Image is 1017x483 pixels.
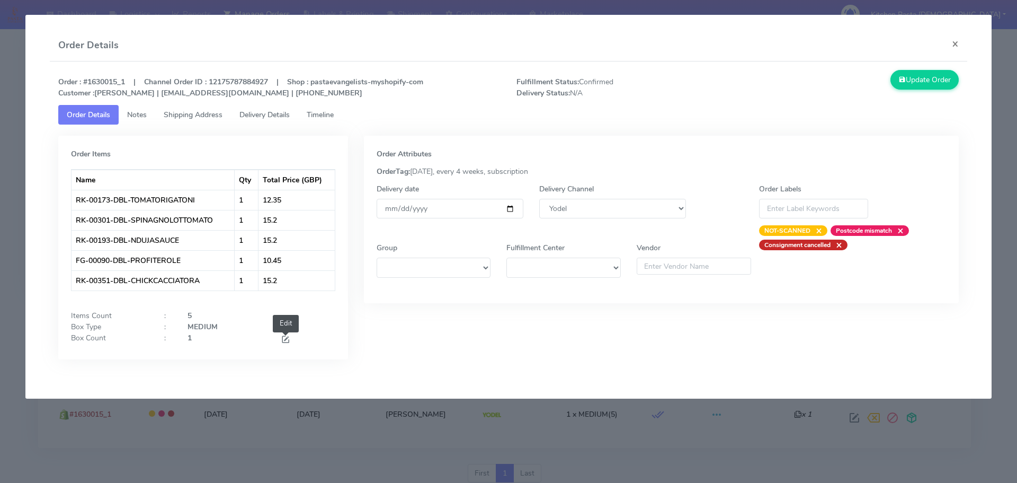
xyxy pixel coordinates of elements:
strong: 1 [188,333,192,343]
div: : [156,310,180,321]
span: × [810,225,822,236]
span: × [831,240,842,250]
td: FG-00090-DBL-PROFITEROLE [72,250,235,270]
th: Total Price (GBP) [258,170,334,190]
th: Name [72,170,235,190]
span: Shipping Address [164,110,222,120]
label: Delivery date [377,183,419,195]
strong: Order Attributes [377,149,432,159]
ul: Tabs [58,105,959,125]
div: Box Type [63,321,156,332]
td: 1 [235,190,258,210]
strong: Order Items [71,149,111,159]
strong: Delivery Status: [516,88,570,98]
th: Qty [235,170,258,190]
td: 1 [235,270,258,291]
td: RK-00351-DBL-CHICKCACCIATORA [72,270,235,291]
span: × [892,225,904,236]
input: Enter Label Keywords [759,199,868,218]
td: 15.2 [258,270,334,291]
div: [DATE], every 4 weeks, subscription [369,166,954,177]
input: Enter Vendor Name [637,258,751,275]
strong: Postcode mismatch [836,226,892,235]
td: 10.45 [258,250,334,270]
span: Notes [127,110,147,120]
strong: Fulfillment Status: [516,77,579,87]
strong: NOT-SCANNED [764,226,810,235]
button: Close [943,30,967,58]
div: : [156,321,180,332]
label: Order Labels [759,183,801,195]
strong: Customer : [58,88,94,98]
strong: Consignment cancelled [764,241,831,249]
span: Delivery Details [239,110,290,120]
td: RK-00193-DBL-NDUJASAUCE [72,230,235,250]
span: Order Details [67,110,110,120]
td: RK-00173-DBL-TOMATORIGATONI [72,190,235,210]
div: Items Count [63,310,156,321]
label: Delivery Channel [539,183,594,195]
td: 1 [235,250,258,270]
td: 15.2 [258,230,334,250]
div: : [156,332,180,347]
span: Confirmed N/A [508,76,738,99]
label: Group [377,242,397,253]
td: 1 [235,210,258,230]
button: Update Order [890,70,959,90]
label: Vendor [637,242,661,253]
strong: 5 [188,311,192,321]
h4: Order Details [58,38,119,52]
div: Box Count [63,332,156,347]
strong: MEDIUM [188,322,218,332]
td: 15.2 [258,210,334,230]
span: Timeline [307,110,334,120]
td: 12.35 [258,190,334,210]
td: 1 [235,230,258,250]
strong: OrderTag: [377,166,410,177]
td: RK-00301-DBL-SPINAGNOLOTTOMATO [72,210,235,230]
strong: Order : #1630015_1 | Channel Order ID : 12175787884927 | Shop : pastaevangelists-myshopify-com [P... [58,77,423,98]
label: Fulfillment Center [506,242,565,253]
